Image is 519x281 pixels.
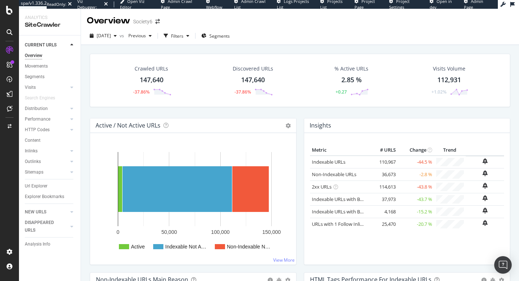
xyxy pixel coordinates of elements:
[25,62,48,70] div: Movements
[165,244,206,250] text: Indexable Not A…
[133,89,150,95] div: -37.86%
[368,168,398,181] td: 36,673
[25,115,68,123] a: Performance
[312,171,356,178] a: Non-Indexable URLs
[125,33,146,39] span: Previous
[25,94,55,102] div: Search Engines
[25,193,75,201] a: Explorer Bookmarks
[273,257,295,263] a: View More
[211,229,230,235] text: 100,000
[25,62,75,70] a: Movements
[483,183,488,189] div: bell-plus
[117,229,120,235] text: 0
[135,65,168,72] div: Crawled URLs
[206,4,222,10] span: Webflow
[312,159,345,165] a: Indexable URLs
[233,65,273,72] div: Discovered URLs
[312,196,373,202] a: Indexable URLs with Bad H1
[25,52,42,60] div: Overview
[433,65,465,72] div: Visits Volume
[209,33,230,39] span: Segments
[437,75,461,85] div: 112,931
[25,52,75,60] a: Overview
[25,182,75,190] a: Url Explorer
[25,240,50,248] div: Analysis Info
[368,156,398,168] td: 110,967
[25,168,43,176] div: Sitemaps
[494,256,512,274] div: Open Intercom Messenger
[431,89,446,95] div: +1.02%
[25,147,38,155] div: Inlinks
[312,221,365,227] a: URLs with 1 Follow Inlink
[368,181,398,193] td: 114,613
[25,73,44,81] div: Segments
[310,145,368,156] th: Metric
[25,137,40,144] div: Content
[25,158,68,166] a: Outlinks
[25,126,68,134] a: HTTP Codes
[25,137,75,144] a: Content
[140,75,163,85] div: 147,640
[25,105,68,113] a: Distribution
[334,65,368,72] div: % Active URLs
[262,229,281,235] text: 150,000
[120,33,125,39] span: vs
[25,126,50,134] div: HTTP Codes
[483,195,488,201] div: bell-plus
[155,19,160,24] div: arrow-right-arrow-left
[312,183,332,190] a: 2xx URLs
[25,240,75,248] a: Analysis Info
[483,208,488,213] div: bell-plus
[241,75,265,85] div: 147,640
[96,145,288,259] svg: A chart.
[25,21,75,29] div: SiteCrawler
[25,219,62,234] div: DISAPPEARED URLS
[161,229,177,235] text: 50,000
[47,1,66,7] div: ReadOnly:
[87,15,130,27] div: Overview
[398,218,434,230] td: -20.7 %
[125,30,155,42] button: Previous
[235,89,251,95] div: -37.86%
[25,115,50,123] div: Performance
[97,33,111,39] span: 2025 Aug. 16th
[398,168,434,181] td: -2.8 %
[25,94,62,102] a: Search Engines
[336,89,347,95] div: +0.27
[483,170,488,176] div: bell-plus
[483,220,488,226] div: bell-plus
[25,158,41,166] div: Outlinks
[398,156,434,168] td: -44.5 %
[25,219,68,234] a: DISAPPEARED URLS
[368,205,398,218] td: 4,168
[25,208,68,216] a: NEW URLS
[398,181,434,193] td: -43.8 %
[368,145,398,156] th: # URLS
[171,33,183,39] div: Filters
[96,121,160,130] h4: Active / Not Active URLs
[25,105,48,113] div: Distribution
[398,193,434,205] td: -43.7 %
[25,15,75,21] div: Analytics
[398,205,434,218] td: -15.2 %
[25,208,46,216] div: NEW URLS
[25,84,36,91] div: Visits
[398,145,434,156] th: Change
[131,244,145,250] text: Active
[198,30,233,42] button: Segments
[87,30,120,42] button: [DATE]
[161,30,192,42] button: Filters
[368,193,398,205] td: 37,973
[25,84,68,91] a: Visits
[25,147,68,155] a: Inlinks
[368,218,398,230] td: 25,470
[286,123,291,128] i: Options
[310,121,331,130] h4: Insights
[483,158,488,164] div: bell-plus
[25,182,47,190] div: Url Explorer
[25,193,64,201] div: Explorer Bookmarks
[312,208,391,215] a: Indexable URLs with Bad Description
[25,73,75,81] a: Segments
[133,18,152,25] div: Society6
[341,75,362,85] div: 2.85 %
